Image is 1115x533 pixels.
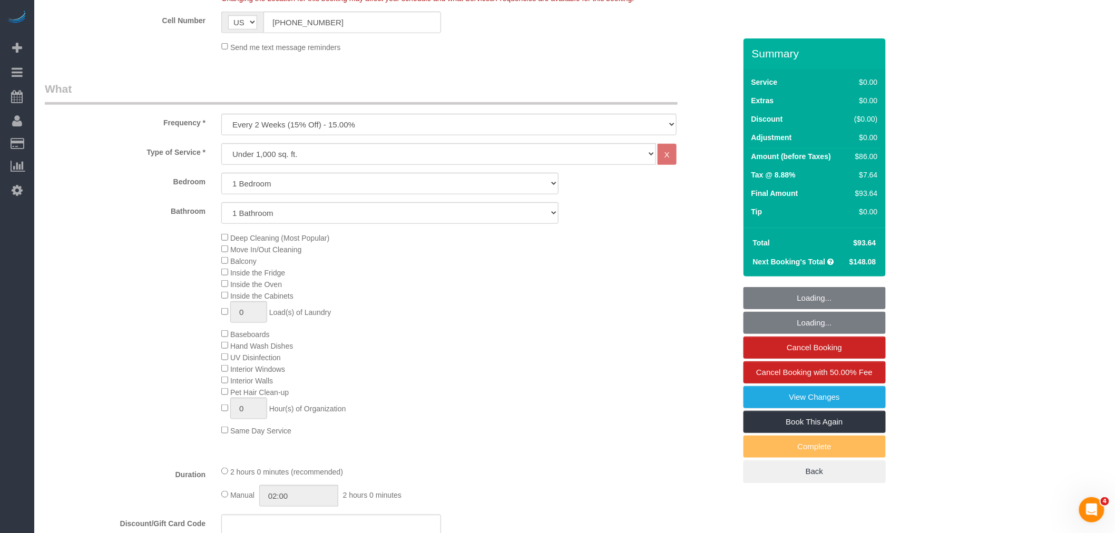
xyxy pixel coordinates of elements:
[751,151,831,162] label: Amount (before Taxes)
[850,206,878,217] div: $0.00
[37,202,213,216] label: Bathroom
[751,114,783,124] label: Discount
[37,173,213,187] label: Bedroom
[744,361,886,383] a: Cancel Booking with 50.00% Fee
[850,151,878,162] div: $86.00
[269,404,346,413] span: Hour(s) of Organization
[37,12,213,26] label: Cell Number
[230,43,340,51] span: Send me text message reminders
[850,188,878,199] div: $93.64
[854,239,876,247] span: $93.64
[45,81,678,105] legend: What
[751,170,796,180] label: Tax @ 8.88%
[230,292,294,300] span: Inside the Cabinets
[37,466,213,480] label: Duration
[230,257,257,265] span: Balcony
[230,377,273,385] span: Interior Walls
[230,245,301,254] span: Move In/Out Cleaning
[230,365,285,373] span: Interior Windows
[751,132,792,143] label: Adjustment
[1101,497,1109,506] span: 4
[1079,497,1104,522] iframe: Intercom live chat
[6,11,27,25] img: Automaid Logo
[744,337,886,359] a: Cancel Booking
[230,353,281,362] span: UV Disinfection
[230,468,343,476] span: 2 hours 0 minutes (recommended)
[850,95,878,106] div: $0.00
[37,143,213,157] label: Type of Service *
[230,342,293,350] span: Hand Wash Dishes
[744,386,886,408] a: View Changes
[850,170,878,180] div: $7.64
[230,388,289,397] span: Pet Hair Clean-up
[37,114,213,128] label: Frequency *
[269,308,331,317] span: Load(s) of Laundry
[230,330,270,339] span: Baseboards
[753,258,826,266] strong: Next Booking's Total
[230,491,255,499] span: Manual
[850,77,878,87] div: $0.00
[752,47,881,60] h3: Summary
[751,206,762,217] label: Tip
[751,77,778,87] label: Service
[37,515,213,529] label: Discount/Gift Card Code
[751,188,798,199] label: Final Amount
[849,258,876,266] span: $148.08
[230,234,329,242] span: Deep Cleaning (Most Popular)
[744,460,886,482] a: Back
[850,132,878,143] div: $0.00
[230,280,282,289] span: Inside the Oven
[230,427,291,435] span: Same Day Service
[343,491,402,499] span: 2 hours 0 minutes
[753,239,770,247] strong: Total
[756,368,873,377] span: Cancel Booking with 50.00% Fee
[744,411,886,433] a: Book This Again
[263,12,441,33] input: Cell Number
[230,269,285,277] span: Inside the Fridge
[850,114,878,124] div: ($0.00)
[751,95,774,106] label: Extras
